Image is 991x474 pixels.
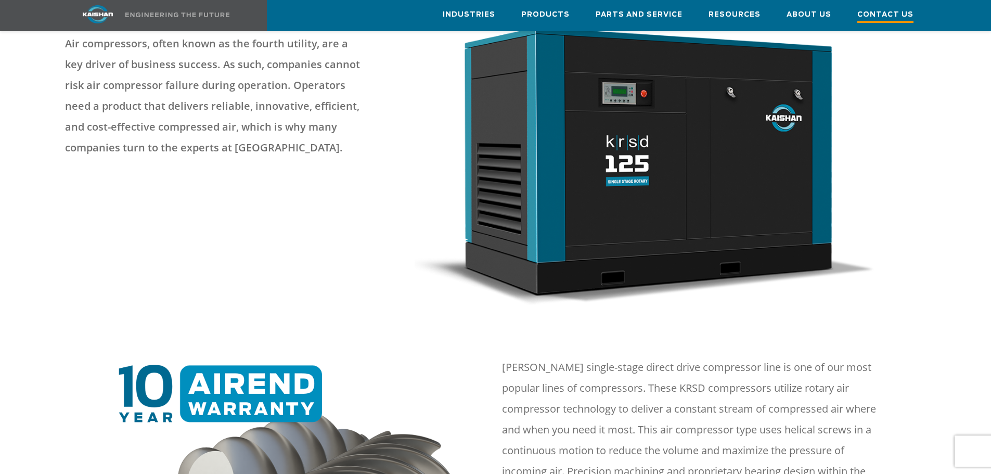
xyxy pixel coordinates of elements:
[415,23,876,305] img: krsd125
[857,9,913,23] span: Contact Us
[125,12,229,17] img: Engineering the future
[787,1,831,29] a: About Us
[709,9,761,21] span: Resources
[443,1,495,29] a: Industries
[709,1,761,29] a: Resources
[596,9,683,21] span: Parts and Service
[59,5,137,23] img: kaishan logo
[443,9,495,21] span: Industries
[521,9,570,21] span: Products
[596,1,683,29] a: Parts and Service
[521,1,570,29] a: Products
[65,33,367,158] p: Air compressors, often known as the fourth utility, are a key driver of business success. As such...
[787,9,831,21] span: About Us
[857,1,913,31] a: Contact Us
